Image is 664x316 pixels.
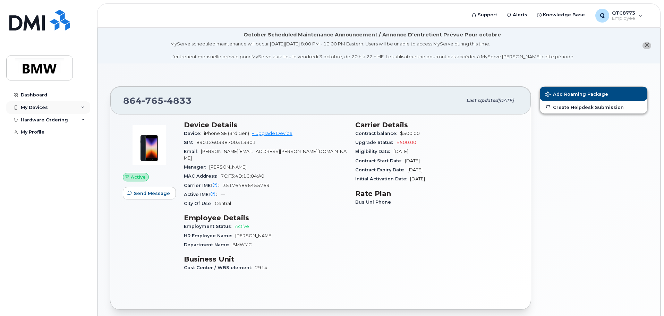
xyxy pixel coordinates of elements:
[223,183,270,188] span: 351764896455769
[355,167,408,172] span: Contract Expiry Date
[355,158,405,163] span: Contract Start Date
[184,140,196,145] span: SIM
[498,98,514,103] span: [DATE]
[209,164,247,170] span: [PERSON_NAME]
[355,199,395,205] span: Bus Unl Phone
[184,121,347,129] h3: Device Details
[355,121,518,129] h3: Carrier Details
[184,242,232,247] span: Department Name
[634,286,659,311] iframe: Messenger Launcher
[128,124,170,166] img: image20231002-3703462-1angbar.jpeg
[221,192,225,197] span: —
[184,149,347,160] span: [PERSON_NAME][EMAIL_ADDRESS][PERSON_NAME][DOMAIN_NAME]
[355,176,410,181] span: Initial Activation Date
[410,176,425,181] span: [DATE]
[184,224,235,229] span: Employment Status
[184,233,235,238] span: HR Employee Name
[215,201,231,206] span: Central
[184,149,201,154] span: Email
[393,149,408,154] span: [DATE]
[466,98,498,103] span: Last updated
[642,42,651,49] button: close notification
[134,190,170,197] span: Send Message
[232,242,252,247] span: BMWMC
[184,183,223,188] span: Carrier IMEI
[255,265,267,270] span: 2914
[184,173,221,179] span: MAC Address
[196,140,256,145] span: 8901260398700313301
[184,131,204,136] span: Device
[235,224,249,229] span: Active
[252,131,292,136] a: + Upgrade Device
[164,95,192,106] span: 4833
[355,131,400,136] span: Contract balance
[244,31,501,39] div: October Scheduled Maintenance Announcement / Annonce D'entretient Prévue Pour octobre
[142,95,164,106] span: 765
[355,149,393,154] span: Eligibility Date
[123,187,176,199] button: Send Message
[408,167,423,172] span: [DATE]
[184,164,209,170] span: Manager
[184,255,347,263] h3: Business Unit
[235,233,273,238] span: [PERSON_NAME]
[355,189,518,198] h3: Rate Plan
[540,87,647,101] button: Add Roaming Package
[355,140,397,145] span: Upgrade Status
[400,131,420,136] span: $500.00
[123,95,192,106] span: 864
[184,265,255,270] span: Cost Center / WBS element
[397,140,416,145] span: $500.00
[540,101,647,113] a: Create Helpdesk Submission
[204,131,249,136] span: iPhone SE (3rd Gen)
[170,41,574,60] div: MyServe scheduled maintenance will occur [DATE][DATE] 8:00 PM - 10:00 PM Eastern. Users will be u...
[131,174,146,180] span: Active
[221,173,264,179] span: 7C:F3:4D:1C:04:A0
[184,201,215,206] span: City Of Use
[545,92,608,98] span: Add Roaming Package
[405,158,420,163] span: [DATE]
[184,214,347,222] h3: Employee Details
[184,192,221,197] span: Active IMEI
